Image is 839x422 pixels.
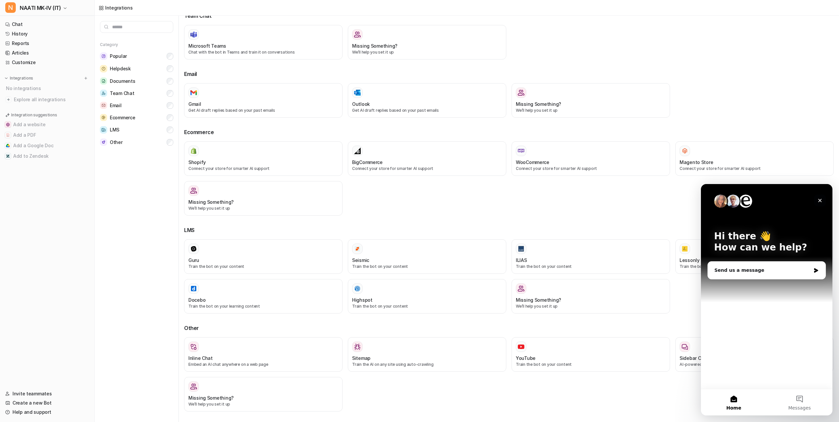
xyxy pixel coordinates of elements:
img: Microsoft Teams [190,31,197,38]
img: Team Chat [100,90,107,97]
span: Team Chat [110,90,134,97]
h3: Missing Something? [352,42,397,49]
h3: Team Chat [184,12,834,20]
a: Help and support [3,408,92,417]
img: Outlook [354,90,361,96]
img: Add a Google Doc [6,144,10,148]
p: We’ll help you set it up [188,205,338,211]
p: Train the bot on your learning content [188,303,338,309]
h5: Category [100,42,173,47]
h3: Outlook [352,101,370,107]
button: Magento StoreMagento StoreConnect your store for smarter AI support [675,141,834,176]
h3: Email [184,70,834,78]
p: We’ll help you set it up [516,107,666,113]
img: Seismic [354,246,361,252]
button: YouTubeYouTubeTrain the bot on your content [512,337,670,372]
span: N [5,2,16,13]
img: ILIAS [518,246,524,252]
button: WooCommerceWooCommerceConnect your store for smarter AI support [512,141,670,176]
button: Integrations [3,75,35,82]
img: Magento Store [682,148,688,154]
p: Connect your store for smarter AI support [352,166,502,172]
img: Missing Something? [354,31,361,38]
button: EmailEmail [100,99,173,111]
img: Add to Zendesk [6,154,10,158]
button: SitemapSitemapTrain the AI on any site using auto-crawling [348,337,506,372]
img: Documents [100,78,107,84]
img: Missing Something? [190,383,197,390]
h3: Lessonly [680,257,700,264]
span: Explore all integrations [14,94,89,105]
h3: Missing Something? [516,296,561,303]
button: Add a Google DocAdd a Google Doc [3,140,92,151]
span: Helpdesk [110,65,131,72]
h3: Magento Store [680,159,713,166]
span: Email [110,102,122,109]
button: Missing Something?Missing Something?We’ll help you set it up [184,181,343,216]
h3: BigCommerce [352,159,383,166]
a: Reports [3,39,92,48]
button: Add a PDFAdd a PDF [3,130,92,140]
p: Integration suggestions [11,112,57,118]
button: OutlookOutlookGet AI draft replies based on your past emails [348,83,506,118]
button: ILIASILIASTrain the bot on your content [512,239,670,274]
button: DocumentsDocuments [100,75,173,87]
img: LMS [100,126,107,133]
div: Integrations [105,4,133,11]
h3: YouTube [516,355,536,362]
h3: Guru [188,257,199,264]
button: Sidebar ChatAI-powered assistant for real-time support in your sidebar. [675,337,834,372]
p: AI-powered assistant for real-time support in your sidebar. [680,362,829,367]
button: PopularPopular [100,50,173,62]
h3: LMS [184,226,834,234]
button: Missing Something?Missing Something?We’ll help you set it up [348,25,506,59]
p: Train the bot on your content [680,264,829,270]
a: Create a new Bot [3,398,92,408]
a: Articles [3,48,92,58]
button: SeismicSeismicTrain the bot on your content [348,239,506,274]
button: Microsoft TeamsMicrosoft TeamsChat with the bot in Teams and train it on conversations [184,25,343,59]
a: Explore all integrations [3,95,92,104]
h3: Sidebar Chat [680,355,709,362]
img: Sitemap [354,343,361,350]
button: LMSLMS [100,124,173,136]
img: Missing Something? [518,285,524,292]
span: NAATI MK-IV (IT) [20,3,61,12]
h3: ILIAS [516,257,527,264]
button: HelpdeskHelpdesk [100,62,173,75]
a: History [3,29,92,38]
img: explore all integrations [5,96,12,103]
div: No integrations [4,83,92,94]
span: LMS [110,127,119,133]
button: BigCommerceBigCommerceConnect your store for smarter AI support [348,141,506,176]
p: Embed an AI chat anywhere on a web page [188,362,338,367]
span: Ecommerce [110,114,135,121]
iframe: Intercom live chat [701,184,832,415]
a: Integrations [99,4,133,11]
p: Integrations [10,76,33,81]
a: Customize [3,58,92,67]
img: Other [100,139,107,146]
span: Documents [110,78,135,84]
p: Connect your store for smarter AI support [188,166,338,172]
img: menu_add.svg [84,76,88,81]
span: Popular [110,53,127,59]
p: Train the AI on any site using auto-crawling [352,362,502,367]
p: Train the bot on your content [516,362,666,367]
img: expand menu [4,76,9,81]
h3: Missing Something? [188,394,234,401]
button: Missing Something?Missing Something?We’ll help you set it up [184,377,343,411]
img: Guru [190,246,197,252]
p: Chat with the bot in Teams and train it on conversations [188,49,338,55]
p: Train the bot on your content [352,264,502,270]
